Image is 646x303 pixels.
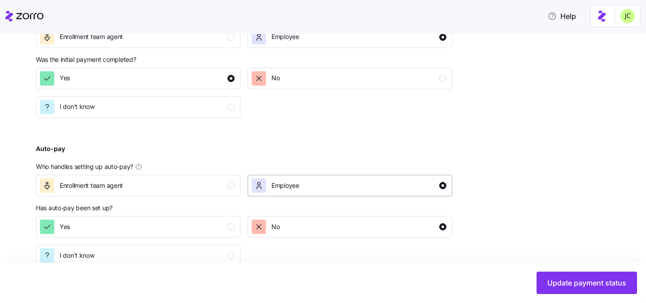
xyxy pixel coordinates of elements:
span: No [271,222,279,231]
button: Help [541,7,583,25]
span: Employee [271,181,299,190]
div: Auto-pay [36,144,65,161]
span: No [271,74,279,82]
span: Help [548,11,576,22]
span: I don't know [60,102,95,111]
span: Yes [60,74,70,82]
span: Enrollment team agent [60,181,123,190]
span: Who handles setting up auto-pay? [36,162,133,171]
span: Yes [60,222,70,231]
span: Has auto-pay been set up? [36,203,113,212]
span: I don't know [60,251,95,260]
button: Update payment status [537,272,637,294]
span: Update payment status [547,277,626,288]
span: Was the initial payment completed? [36,55,136,64]
span: Employee [271,32,299,41]
img: 0d5040ea9766abea509702906ec44285 [620,9,635,23]
span: Enrollment team agent [60,32,123,41]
